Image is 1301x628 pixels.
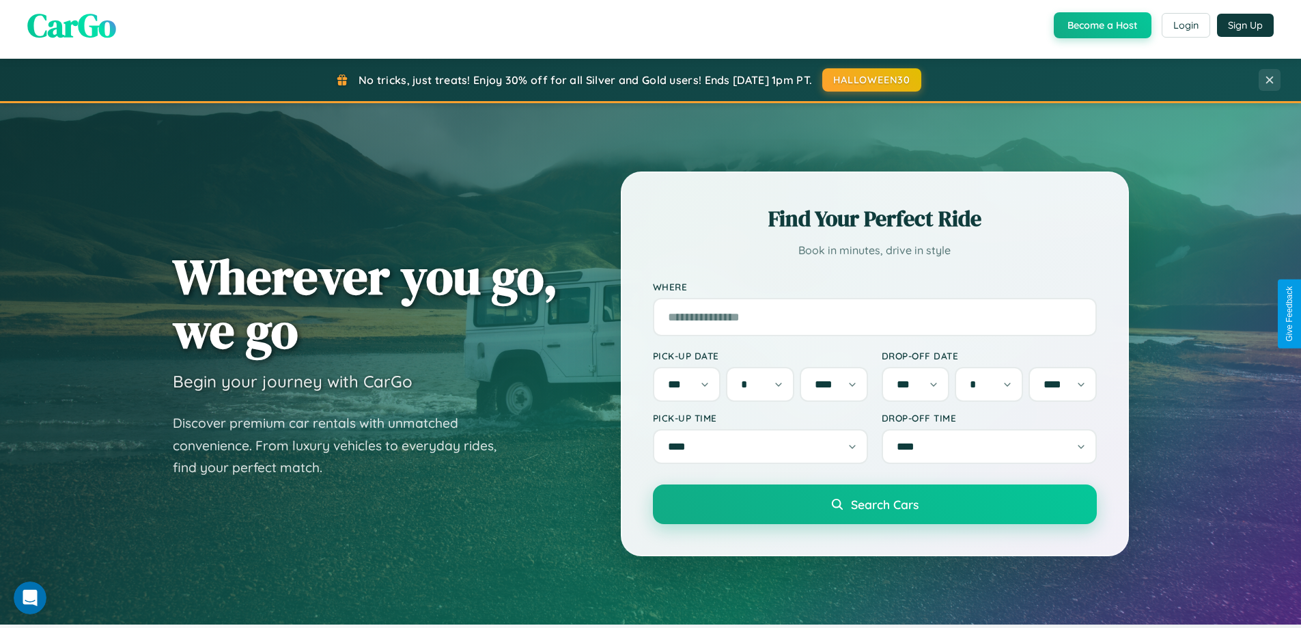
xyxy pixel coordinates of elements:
span: Search Cars [851,497,919,512]
h2: Find Your Perfect Ride [653,204,1097,234]
h1: Wherever you go, we go [173,249,558,357]
button: Login [1162,13,1210,38]
button: Become a Host [1054,12,1151,38]
label: Drop-off Time [882,412,1097,424]
h3: Begin your journey with CarGo [173,371,412,392]
button: Search Cars [653,484,1097,524]
p: Book in minutes, drive in style [653,241,1097,260]
span: CarGo [27,3,116,48]
span: No tricks, just treats! Enjoy 30% off for all Silver and Gold users! Ends [DATE] 1pm PT. [359,73,812,87]
label: Pick-up Time [653,412,868,424]
p: Discover premium car rentals with unmatched convenience. From luxury vehicles to everyday rides, ... [173,412,514,479]
div: Give Feedback [1285,286,1294,342]
iframe: Intercom live chat [14,582,46,614]
label: Pick-up Date [653,350,868,361]
label: Drop-off Date [882,350,1097,361]
label: Where [653,281,1097,292]
button: Sign Up [1217,14,1274,37]
button: HALLOWEEN30 [822,68,921,92]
